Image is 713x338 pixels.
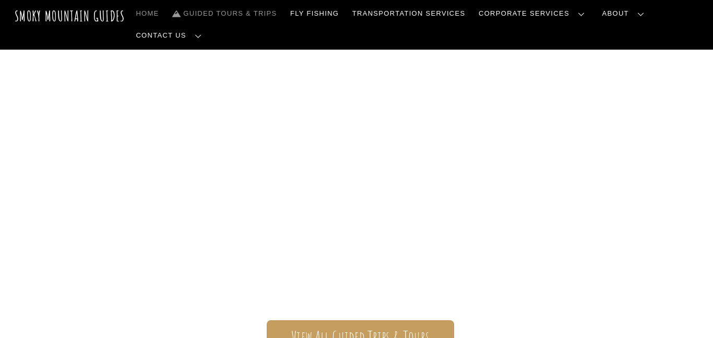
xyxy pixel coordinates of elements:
a: Contact Us [132,25,210,46]
a: About [598,3,652,25]
span: The ONLY one-stop, full Service Guide Company for the Gatlinburg and [GEOGRAPHIC_DATA] side of th... [54,209,659,289]
a: Fly Fishing [286,3,343,25]
a: Corporate Services [474,3,593,25]
a: Transportation Services [348,3,469,25]
a: Home [132,3,163,25]
a: Guided Tours & Trips [168,3,281,25]
span: Smoky Mountain Guides [54,157,659,209]
a: Smoky Mountain Guides [15,7,125,25]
